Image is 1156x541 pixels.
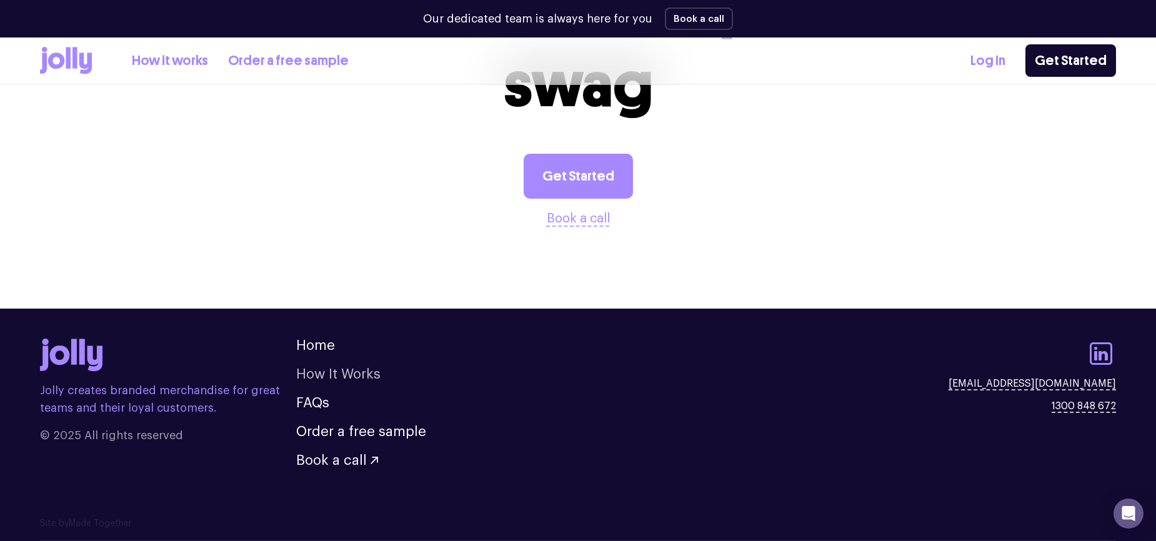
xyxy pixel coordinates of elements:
a: FAQs [296,396,329,410]
button: Book a call [296,454,378,467]
p: Jolly creates branded merchandise for great teams and their loyal customers. [40,382,296,417]
button: Book a call [547,209,610,229]
span: © 2025 All rights reserved [40,427,296,444]
button: Book a call [665,7,733,30]
div: Open Intercom Messenger [1114,499,1144,529]
span: Book a call [296,454,367,467]
a: Home [296,339,335,352]
p: Site by [40,517,1116,530]
a: 1300 848 672 [1052,399,1116,414]
a: Get Started [524,154,633,199]
a: Order a free sample [296,425,426,439]
a: How It Works [296,367,381,381]
a: How it works [132,51,208,71]
a: Get Started [1025,44,1116,77]
a: Made Together [69,519,132,528]
a: Log In [970,51,1005,71]
a: Order a free sample [228,51,349,71]
a: [EMAIL_ADDRESS][DOMAIN_NAME] [949,376,1116,391]
p: Our dedicated team is always here for you [423,11,652,27]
